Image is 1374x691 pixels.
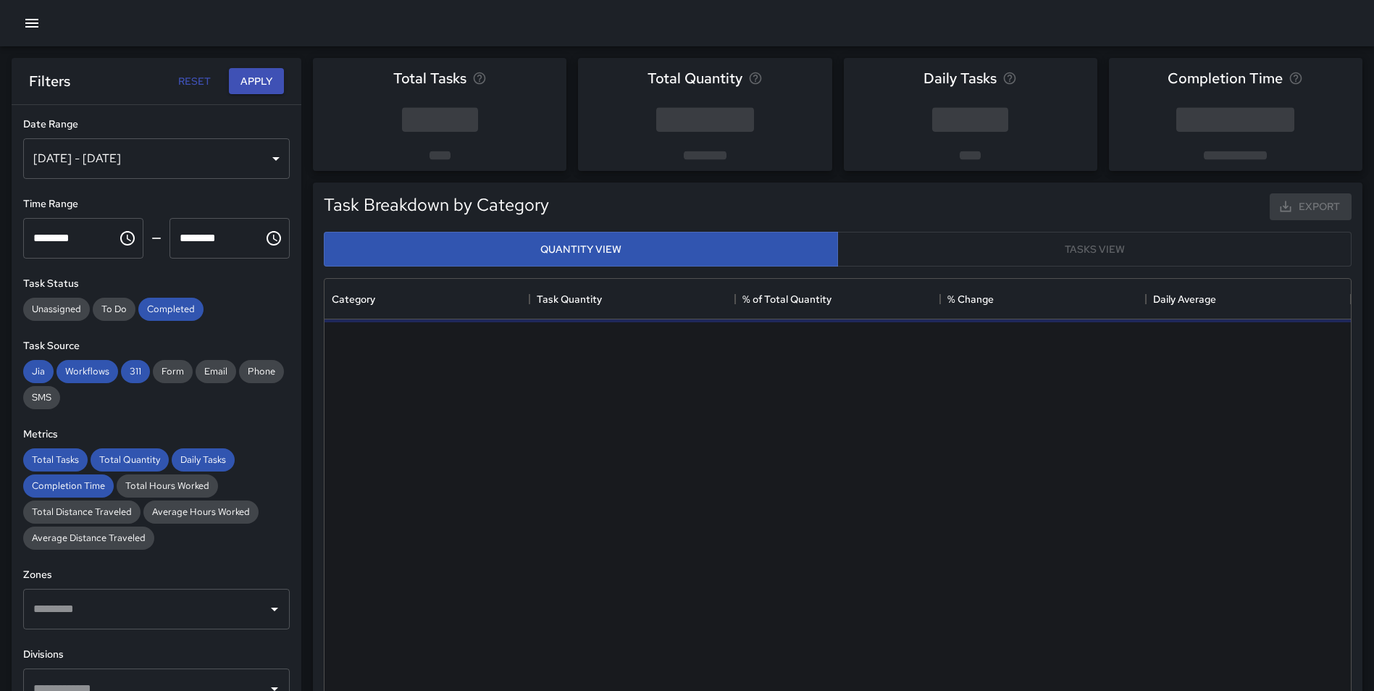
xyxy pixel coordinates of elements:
[196,365,236,377] span: Email
[143,506,259,518] span: Average Hours Worked
[393,67,466,90] span: Total Tasks
[23,303,90,315] span: Unassigned
[23,479,114,492] span: Completion Time
[23,298,90,321] div: Unassigned
[23,453,88,466] span: Total Tasks
[117,474,218,498] div: Total Hours Worked
[1002,71,1017,85] svg: Average number of tasks per day in the selected period, compared to the previous period.
[23,276,290,292] h6: Task Status
[93,298,135,321] div: To Do
[324,193,549,217] h5: Task Breakdown by Category
[196,360,236,383] div: Email
[171,68,217,95] button: Reset
[239,365,284,377] span: Phone
[239,360,284,383] div: Phone
[153,360,193,383] div: Form
[117,479,218,492] span: Total Hours Worked
[143,501,259,524] div: Average Hours Worked
[23,360,54,383] div: Jia
[648,67,742,90] span: Total Quantity
[1168,67,1283,90] span: Completion Time
[23,365,54,377] span: Jia
[91,453,169,466] span: Total Quantity
[1153,279,1216,319] div: Daily Average
[940,279,1145,319] div: % Change
[138,298,204,321] div: Completed
[23,532,154,544] span: Average Distance Traveled
[1146,279,1351,319] div: Daily Average
[259,224,288,253] button: Choose time, selected time is 11:59 PM
[121,365,150,377] span: 311
[93,303,135,315] span: To Do
[923,67,997,90] span: Daily Tasks
[1289,71,1303,85] svg: Average time taken to complete tasks in the selected period, compared to the previous period.
[472,71,487,85] svg: Total number of tasks in the selected period, compared to the previous period.
[748,71,763,85] svg: Total task quantity in the selected period, compared to the previous period.
[742,279,831,319] div: % of Total Quantity
[947,279,994,319] div: % Change
[56,365,118,377] span: Workflows
[23,138,290,179] div: [DATE] - [DATE]
[23,527,154,550] div: Average Distance Traveled
[23,338,290,354] h6: Task Source
[23,506,141,518] span: Total Distance Traveled
[172,453,235,466] span: Daily Tasks
[332,279,375,319] div: Category
[121,360,150,383] div: 311
[23,448,88,472] div: Total Tasks
[23,474,114,498] div: Completion Time
[264,599,285,619] button: Open
[229,68,284,95] button: Apply
[529,279,734,319] div: Task Quantity
[23,117,290,133] h6: Date Range
[91,448,169,472] div: Total Quantity
[172,448,235,472] div: Daily Tasks
[324,279,529,319] div: Category
[23,386,60,409] div: SMS
[23,501,141,524] div: Total Distance Traveled
[23,567,290,583] h6: Zones
[23,647,290,663] h6: Divisions
[56,360,118,383] div: Workflows
[23,427,290,443] h6: Metrics
[29,70,70,93] h6: Filters
[113,224,142,253] button: Choose time, selected time is 12:00 AM
[23,391,60,403] span: SMS
[537,279,602,319] div: Task Quantity
[138,303,204,315] span: Completed
[23,196,290,212] h6: Time Range
[735,279,940,319] div: % of Total Quantity
[153,365,193,377] span: Form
